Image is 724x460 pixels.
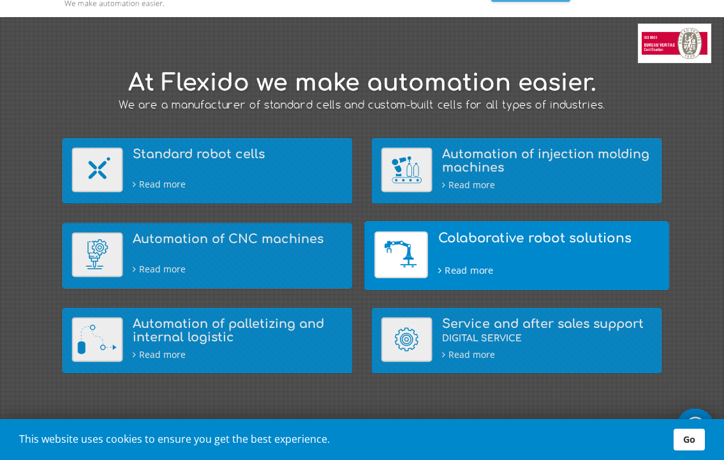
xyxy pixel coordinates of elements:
a: Service and after sales support (DIGITAL SERVICE) Service and after sales supportDIGITAL SERVICE ... [381,317,653,364]
h4: Standard robot cells [133,147,343,161]
div: Read more [442,347,653,361]
div: Read more [133,177,343,191]
div: Read more [442,177,653,191]
img: Automation of injection molding machines [381,147,432,192]
img: Standard robot cells [72,147,123,192]
img: Automation of CNC machines [72,232,123,277]
img: Automation of palletizing and internal logistic [72,317,123,362]
a: Go [674,429,705,450]
h4: Automation of palletizing and internal logistic [133,317,343,344]
h4: Automation of CNC machines [133,232,343,246]
div: Read more [133,347,343,361]
img: whatsapp_icon_white.svg [683,415,708,439]
a: Colaborative robot solutions Colaborative robot solutions Read more [374,231,659,280]
img: Service and after sales support (DIGITAL SERVICE) [381,317,432,362]
a: Automation of palletizing and internal logistic Automation of palletizing and internal logistic R... [72,317,343,364]
h4: Colaborative robot solutions [438,231,660,245]
a: Automation of injection molding machines Automation of injection molding machines Read more [381,147,653,194]
div: Read more [438,262,660,277]
div: Read more [133,262,343,276]
img: Colaborative robot solutions [374,231,428,278]
a: Automation of CNC machines Automation of CNC machines Read more [72,232,343,279]
a: Standard robot cells Standard robot cells Read more [72,147,343,194]
h4: Service and after sales support [442,317,653,344]
img: Bureau Veritas Certification [638,24,711,63]
h4: Automation of injection molding machines [442,147,653,174]
span: DIGITAL SERVICE [442,334,522,343]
